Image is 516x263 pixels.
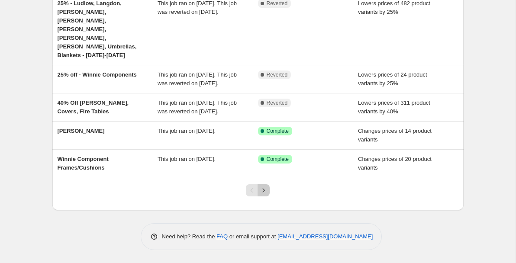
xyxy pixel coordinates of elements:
[158,71,237,87] span: This job ran on [DATE]. This job was reverted on [DATE].
[358,71,427,87] span: Lowers prices of 24 product variants by 25%
[267,156,289,163] span: Complete
[158,128,216,134] span: This job ran on [DATE].
[246,184,270,196] nav: Pagination
[162,233,217,240] span: Need help? Read the
[267,99,288,106] span: Reverted
[58,128,105,134] span: [PERSON_NAME]
[267,128,289,135] span: Complete
[216,233,228,240] a: FAQ
[58,156,109,171] span: Winnie Component Frames/Cushions
[258,184,270,196] button: Next
[158,156,216,162] span: This job ran on [DATE].
[358,128,432,143] span: Changes prices of 14 product variants
[277,233,373,240] a: [EMAIL_ADDRESS][DOMAIN_NAME]
[267,71,288,78] span: Reverted
[58,71,137,78] span: 25% off - Winnie Components
[58,99,129,115] span: 40% Off [PERSON_NAME], Covers, Fire Tables
[358,156,432,171] span: Changes prices of 20 product variants
[358,99,430,115] span: Lowers prices of 311 product variants by 40%
[158,99,237,115] span: This job ran on [DATE]. This job was reverted on [DATE].
[228,233,277,240] span: or email support at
